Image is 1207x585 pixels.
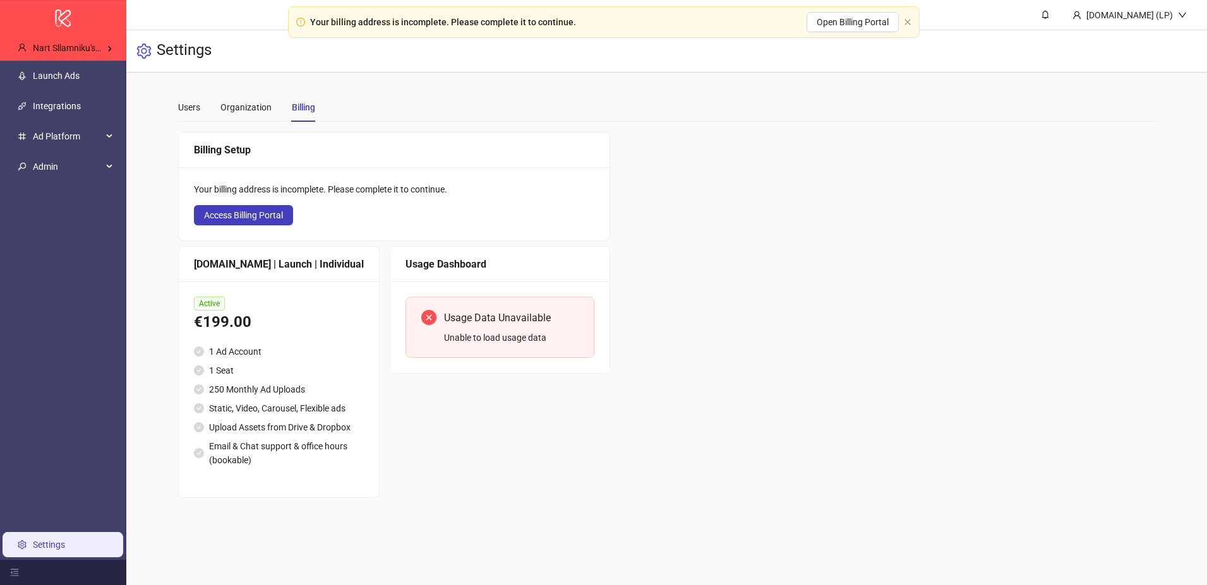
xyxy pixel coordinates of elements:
li: 1 Seat [194,363,364,377]
div: Billing [292,100,315,114]
span: Open Billing Portal [817,17,889,27]
div: Billing Setup [194,142,594,158]
div: Organization [220,100,272,114]
span: check-circle [194,346,204,357]
li: 1 Ad Account [194,345,364,358]
span: user [18,43,27,52]
span: Ad Platform [33,124,102,149]
span: Active [194,297,225,310]
span: close [904,18,911,26]
div: [DOMAIN_NAME] | Launch | Individual [194,256,364,272]
span: number [18,132,27,141]
div: €199.00 [194,310,364,334]
li: Static, Video, Carousel, Flexible ads [194,401,364,415]
span: key [18,162,27,171]
li: Upload Assets from Drive & Dropbox [194,420,364,434]
span: check-circle [194,365,204,375]
span: Nart Sllamniku's Kitchn / Fun Punch Shop [33,43,195,53]
div: [DOMAIN_NAME] (LP) [1081,8,1178,22]
span: bell [1041,10,1050,19]
li: 250 Monthly Ad Uploads [194,382,364,396]
span: close-circle [421,310,436,325]
span: check-circle [194,422,204,432]
span: check-circle [194,403,204,413]
span: Admin [33,154,102,179]
div: Unable to load usage data [444,331,579,345]
span: menu-fold [10,568,19,577]
span: setting [136,44,152,59]
li: Email & Chat support & office hours (bookable) [194,439,364,467]
div: Your billing address is incomplete. Please complete it to continue. [194,182,594,196]
span: check-circle [194,448,204,458]
div: Your billing address is incomplete. Please complete it to continue. [310,15,576,29]
div: Users [178,100,200,114]
span: down [1178,11,1187,20]
button: Open Billing Portal [807,12,899,32]
button: Access Billing Portal [194,205,293,225]
a: Launch Ads [33,71,80,81]
span: check-circle [194,384,204,394]
span: exclamation-circle [296,18,305,27]
div: Usage Dashboard [405,256,594,272]
div: Usage Data Unavailable [444,310,579,326]
button: close [904,18,911,27]
span: user [1072,11,1081,20]
a: Integrations [33,101,81,111]
span: Access Billing Portal [204,210,283,220]
h3: Settings [157,40,212,62]
a: Settings [33,540,65,550]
